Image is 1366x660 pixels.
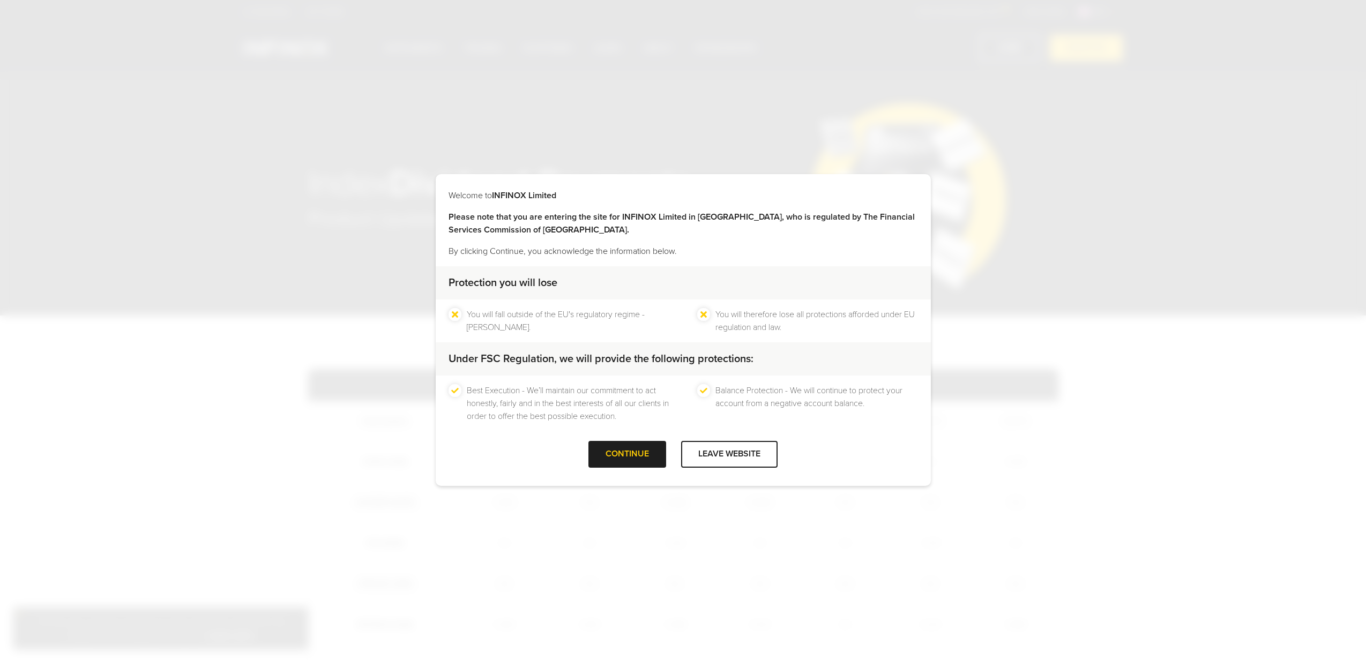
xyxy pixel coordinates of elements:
[715,384,918,423] li: Balance Protection - We will continue to protect your account from a negative account balance.
[467,308,669,334] li: You will fall outside of the EU's regulatory regime - [PERSON_NAME].
[492,190,556,201] strong: INFINOX Limited
[449,245,918,258] p: By clicking Continue, you acknowledge the information below.
[715,308,918,334] li: You will therefore lose all protections afforded under EU regulation and law.
[467,384,669,423] li: Best Execution - We’ll maintain our commitment to act honestly, fairly and in the best interests ...
[449,276,557,289] strong: Protection you will lose
[449,212,915,235] strong: Please note that you are entering the site for INFINOX Limited in [GEOGRAPHIC_DATA], who is regul...
[588,441,666,467] div: CONTINUE
[449,352,753,365] strong: Under FSC Regulation, we will provide the following protections:
[681,441,778,467] div: LEAVE WEBSITE
[449,189,918,202] p: Welcome to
